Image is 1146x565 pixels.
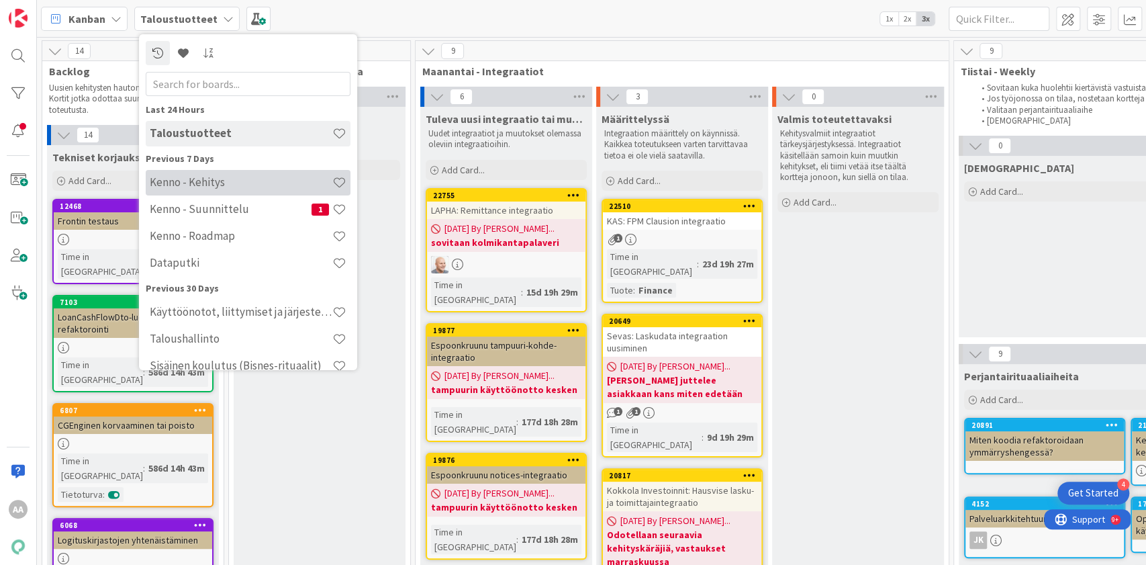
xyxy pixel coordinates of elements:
[433,455,585,465] div: 19876
[422,64,932,78] span: Maanantai - Integraatiot
[964,161,1074,175] span: Muistilista
[988,346,1011,362] span: 9
[426,188,587,312] a: 22755LAPHA: Remittance integraatio[DATE] By [PERSON_NAME]...sovitaan kolmikantapalaveriNGTime in ...
[518,415,581,429] div: 177d 18h 28m
[312,204,329,216] span: 1
[60,406,212,415] div: 6807
[702,430,704,445] span: :
[428,128,584,150] p: Uudet integraatiot ja muutokset olemassa oleviin integraatioihin.
[965,510,1124,527] div: Palveluarkkitehtuuri
[427,454,585,484] div: 19876Espoonkruunu notices-integraatio
[58,357,143,387] div: Time in [GEOGRAPHIC_DATA]
[433,326,585,335] div: 19877
[54,296,212,308] div: 7103
[427,337,585,366] div: Espoonkruunu tampuuri-kohde-integraatio
[431,501,581,514] b: tampuurin käyttöönotto kesken
[516,532,518,547] span: :
[603,315,761,327] div: 20649
[427,202,585,219] div: LAPHA: Remittance integraatio
[609,471,761,480] div: 20817
[426,453,587,560] a: 19876Espoonkruunu notices-integraatio[DATE] By [PERSON_NAME]...tampuurin käyttöönotto keskenTime ...
[697,257,699,271] span: :
[521,285,523,300] span: :
[54,417,212,434] div: CGEnginen korvaaminen tai poisto
[518,532,581,547] div: 177d 18h 28m
[632,407,640,416] span: 1
[603,470,761,482] div: 20817
[1117,478,1129,490] div: 4
[964,370,1079,383] span: Perjantairituaaliaiheita
[77,127,99,143] span: 14
[704,430,757,445] div: 9d 19h 29m
[58,487,103,502] div: Tietoturva
[54,296,212,338] div: 7103LoanCashFlowDto-luokan refaktorointi
[602,199,763,303] a: 22510KAS: FPM Clausion integraatioTime in [GEOGRAPHIC_DATA]:23d 19h 27mTuote:Finance
[607,423,702,452] div: Time in [GEOGRAPHIC_DATA]
[609,202,761,211] div: 22510
[54,212,212,230] div: Frontin testaus
[988,138,1011,154] span: 0
[949,7,1049,31] input: Quick Filter...
[68,43,91,59] span: 14
[965,431,1124,461] div: Miten koodia refaktoroidaan ymmärryshengessä?
[603,470,761,511] div: 20817Kokkola Investoinnit: Hausvise lasku- ja toimittajaintegraatio
[602,314,763,458] a: 20649Sevas: Laskudata integraation uusiminen[DATE] By [PERSON_NAME]...[PERSON_NAME] juttelee asia...
[635,283,676,298] div: Finance
[54,531,212,549] div: Logituskirjastojen yhtenäistäminen
[620,514,730,528] span: [DATE] By [PERSON_NAME]...
[150,175,332,189] h4: Kenno - Kehitys
[603,212,761,230] div: KAS: FPM Clausion integraatio
[609,316,761,326] div: 20649
[49,83,207,116] p: Uusien kehitysten hautomo ja hautausmaa. Kortit jotka odottaa suunnittelua ja toteutusta.
[916,12,935,26] span: 3x
[427,466,585,484] div: Espoonkruunu notices-integraatio
[969,531,987,549] div: JK
[965,498,1124,510] div: 4152
[603,327,761,357] div: Sevas: Laskudata integraation uusiminen
[965,419,1124,461] div: 20891Miten koodia refaktoroidaan ymmärryshengessä?
[699,257,757,271] div: 23d 19h 27m
[964,418,1125,474] a: 20891Miten koodia refaktoroidaan ymmärryshengessä?
[426,112,587,126] span: Tuleva uusi integraatio tai muutos
[427,324,585,366] div: 19877Espoonkruunu tampuuri-kohde-integraatio
[620,359,730,374] span: [DATE] By [PERSON_NAME]...
[607,283,633,298] div: Tuote
[780,128,936,183] p: Kehitysvalmiit integraatiot tärkeysjärjestyksessä. Integraatiot käsitellään samoin kuin muutkin k...
[523,285,581,300] div: 15d 19h 29m
[431,407,516,437] div: Time in [GEOGRAPHIC_DATA]
[68,175,111,187] span: Add Card...
[614,407,622,416] span: 1
[444,222,555,236] span: [DATE] By [PERSON_NAME]...
[143,365,145,380] span: :
[431,236,581,249] b: sovitaan kolmikantapalaveri
[777,112,892,126] span: Valmis toteutettavaksi
[145,365,208,380] div: 586d 14h 43m
[150,202,312,216] h4: Kenno - Suunnittelu
[150,229,332,243] h4: Kenno - Roadmap
[9,9,28,28] img: Visit kanbanzone.com
[146,281,350,296] div: Previous 30 Days
[880,12,898,26] span: 1x
[965,531,1124,549] div: JK
[450,89,473,105] span: 6
[54,200,212,212] div: 12468
[898,12,916,26] span: 2x
[1068,486,1118,500] div: Get Started
[150,332,332,345] h4: Taloushallinto
[146,152,350,166] div: Previous 7 Days
[794,196,837,208] span: Add Card...
[431,256,448,273] img: NG
[52,295,213,392] a: 7103LoanCashFlowDto-luokan refaktorointiTime in [GEOGRAPHIC_DATA]:586d 14h 43m
[60,521,212,530] div: 6068
[614,234,622,243] span: 1
[618,175,661,187] span: Add Card...
[52,403,213,507] a: 6807CGEnginen korvaaminen tai poistoTime in [GEOGRAPHIC_DATA]:586d 14h 43mTietoturva:
[1057,482,1129,505] div: Open Get Started checklist, remaining modules: 4
[54,519,212,549] div: 6068Logituskirjastojen yhtenäistäminen
[103,487,105,502] span: :
[442,164,485,176] span: Add Card...
[145,461,208,476] div: 586d 14h 43m
[140,12,218,26] b: Taloustuotteet
[604,128,760,161] p: Integraation määrittely on käynnissä. Kaikkea toteutukseen varten tarvittavaa tietoa ei ole vielä...
[516,415,518,429] span: :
